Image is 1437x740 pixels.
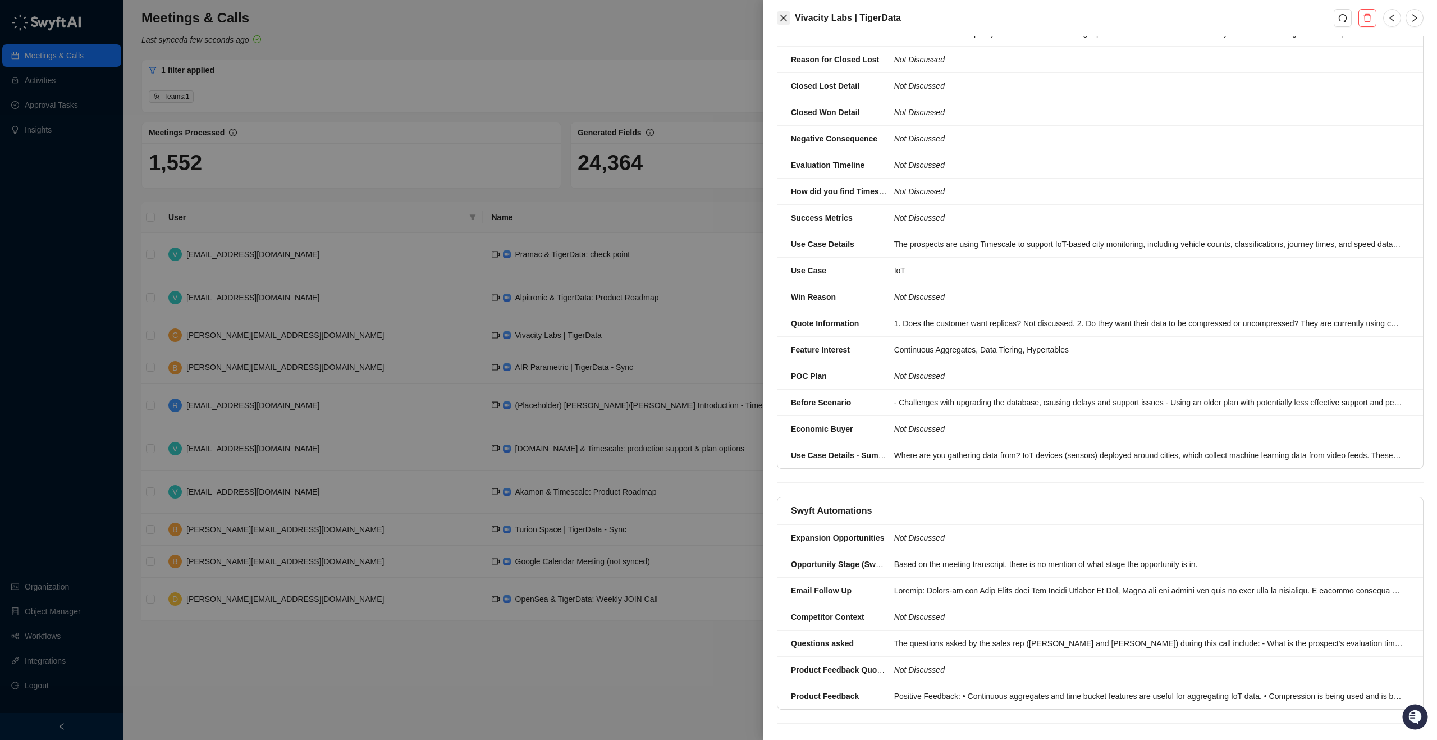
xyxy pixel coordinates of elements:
strong: Feature Interest [791,345,850,354]
strong: Evaluation Timeline [791,161,864,170]
div: 📶 [51,158,60,167]
i: Not Discussed [894,533,945,542]
strong: Closed Won Detail [791,108,860,117]
h5: Vivacity Labs | TigerData [795,11,1334,25]
iframe: Open customer support [1401,703,1431,733]
div: - Challenges with upgrading the database, causing delays and support issues - Using an older plan... [894,396,1403,409]
strong: Reason for Closed Lost [791,55,879,64]
span: delete [1363,13,1372,22]
strong: Before Scenario [791,398,851,407]
div: Based on the meeting transcript, there is no mention of what stage the opportunity is in. [894,558,1403,570]
a: Powered byPylon [79,184,136,193]
a: 📚Docs [7,153,46,173]
div: The questions asked by the sales rep ([PERSON_NAME] and [PERSON_NAME]) during this call include: ... [894,637,1403,650]
img: Swyft AI [11,11,34,34]
strong: Economic Buyer [791,424,853,433]
span: Status [62,157,86,168]
img: 5124521997842_fc6d7dfcefe973c2e489_88.png [11,102,31,122]
div: 📚 [11,158,20,167]
h5: Swyft Automations [791,504,872,518]
div: The prospects are using Timescale to support IoT-based city monitoring, including vehicle counts,... [894,238,1403,250]
div: IoT [894,264,1403,277]
div: Loremip: Dolors-am con Adip Elits doei Tem Incidi Utlabor Et Dol, Magna ali eni admini ven quis n... [894,584,1403,597]
div: Positive Feedback: • Continuous aggregates and time bucket features are useful for aggregating Io... [894,690,1403,702]
i: Not Discussed [894,134,945,143]
strong: Expansion Opportunities [791,533,884,542]
i: Not Discussed [894,665,945,674]
strong: Win Reason [791,293,836,302]
strong: Use Case [791,266,826,275]
span: left [1388,13,1397,22]
strong: Email Follow Up [791,586,852,595]
strong: How did you find Timescale? [791,187,899,196]
i: Not Discussed [894,424,945,433]
div: Continuous Aggregates, Data Tiering, Hypertables [894,344,1403,356]
span: redo [1338,13,1347,22]
div: We're available if you need us! [38,113,142,122]
i: Not Discussed [894,372,945,381]
i: Not Discussed [894,161,945,170]
button: Close [777,11,790,25]
strong: Closed Lost Detail [791,81,859,90]
i: Not Discussed [894,187,945,196]
strong: Competitor Context [791,613,864,622]
strong: Product Feedback [791,692,859,701]
i: Not Discussed [894,108,945,117]
span: Pylon [112,185,136,193]
p: Welcome 👋 [11,45,204,63]
span: right [1410,13,1419,22]
i: Not Discussed [894,81,945,90]
h2: How can we help? [11,63,204,81]
div: 1. Does the customer want replicas? Not discussed. 2. Do they want their data to be compressed or... [894,317,1403,330]
i: Not Discussed [894,55,945,64]
div: Start new chat [38,102,184,113]
button: Start new chat [191,105,204,118]
strong: Success Metrics [791,213,853,222]
strong: Product Feedback Quotes [791,665,888,674]
div: Where are you gathering data from? IoT devices (sensors) deployed around cities, which collect ma... [894,449,1403,462]
strong: Opportunity Stage (Swyft AI) [791,560,898,569]
a: 📶Status [46,153,91,173]
span: Docs [22,157,42,168]
strong: Questions asked [791,639,854,648]
strong: Use Case Details - Summarized [791,451,908,460]
i: Not Discussed [894,293,945,302]
i: Not Discussed [894,613,945,622]
i: Not Discussed [894,213,945,222]
span: close [779,13,788,22]
strong: Use Case Details [791,240,854,249]
strong: Negative Consequence [791,134,877,143]
strong: Quote Information [791,319,859,328]
strong: POC Plan [791,372,827,381]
